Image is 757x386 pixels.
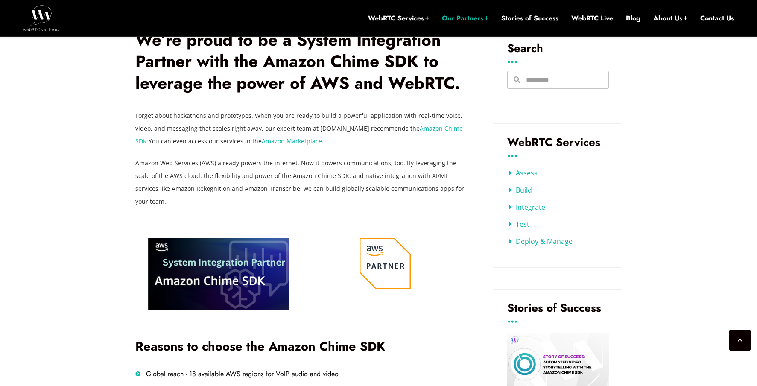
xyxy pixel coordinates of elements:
[507,150,609,156] h3: ...
[507,316,609,322] h3: ...
[135,340,468,353] h2: Reasons to choose the Amazon Chime SDK
[653,14,687,23] a: About Us
[135,157,468,208] p: Amazon Web Services (AWS) already powers the internet. Now it powers communications, too. By leve...
[135,29,468,94] h1: We’re proud to be a System Integration Partner with the Amazon Chime SDK to leverage the power of...
[322,137,324,145] span: .
[368,14,429,23] a: WebRTC Services
[507,56,609,62] h3: ...
[442,14,488,23] a: Our Partners
[571,14,613,23] a: WebRTC Live
[509,202,545,212] a: Integrate
[23,5,59,31] img: WebRTC.ventures
[501,14,558,23] a: Stories of Success
[135,109,468,148] p: Forget about hackathons and prototypes. When you are ready to build a powerful application with r...
[262,137,322,145] a: Amazon Marketplace
[144,370,339,379] span: Global reach - 18 available AWS regions for VoIP audio and video
[509,168,538,178] a: Assess
[700,14,734,23] a: Contact Us
[509,219,529,229] a: Test
[626,14,640,23] a: Blog
[507,43,609,54] h3: Search
[509,237,573,246] a: Deploy & Manage
[509,185,532,195] a: Build
[507,302,609,313] h3: Stories of Success
[507,137,609,148] h3: WebRTC Services
[149,137,262,145] span: You can even access our services in the
[135,124,463,145] a: Amazon Chime SDK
